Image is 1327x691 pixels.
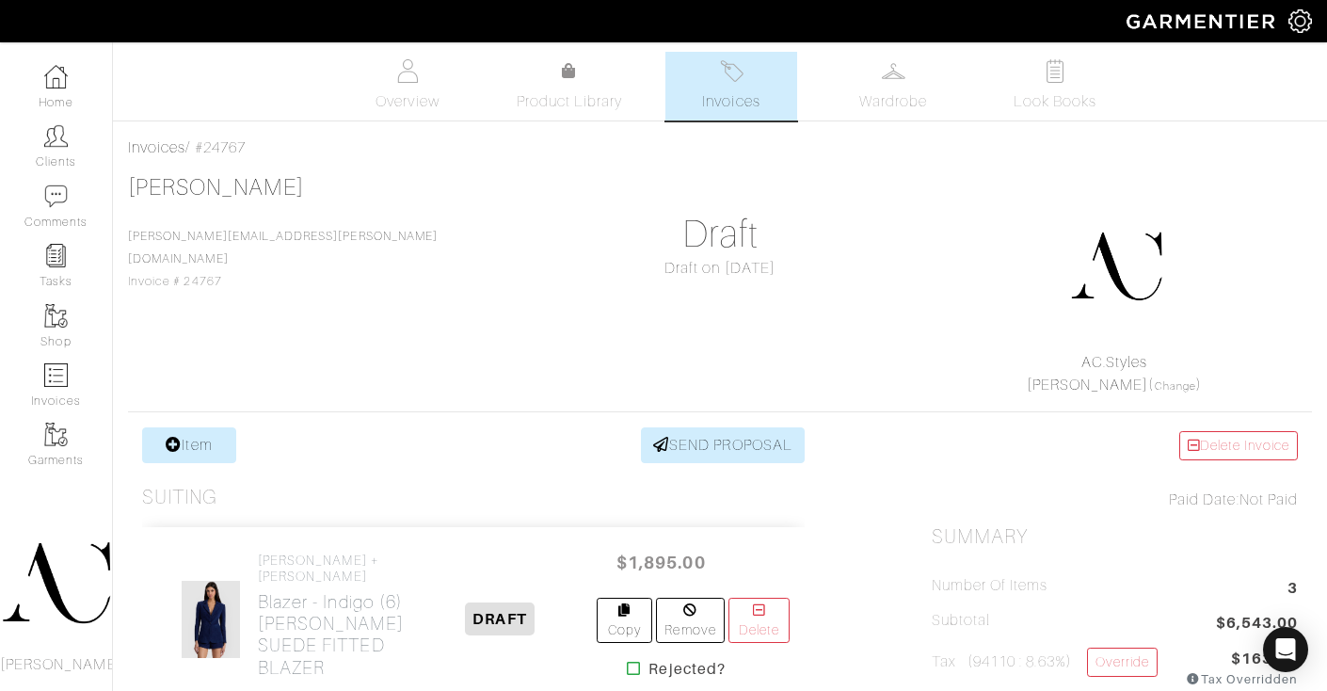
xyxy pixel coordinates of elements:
[44,124,68,148] img: clients-icon-6bae9207a08558b7cb47a8932f037763ab4055f8c8b6bfacd5dc20c3e0201464.png
[1263,627,1308,672] div: Open Intercom Messenger
[44,304,68,328] img: garments-icon-b7da505a4dc4fd61783c78ac3ca0ef83fa9d6f193b1c9dc38574b1d14d53ca28.png
[128,139,185,156] a: Invoices
[932,489,1298,511] div: Not Paid
[128,230,438,265] a: [PERSON_NAME][EMAIL_ADDRESS][PERSON_NAME][DOMAIN_NAME]
[536,257,903,280] div: Draft on [DATE]
[641,427,805,463] a: SEND PROPOSAL
[504,60,635,113] a: Product Library
[1087,648,1158,677] a: Override
[1287,577,1298,603] span: 3
[396,59,420,83] img: basicinfo-40fd8af6dae0f16599ec9e87c0ef1c0a1fdea2edbe929e3d69a839185d80c458.svg
[465,603,534,635] span: DRAFT
[1288,9,1312,33] img: gear-icon-white-bd11855cb880d31180b6d7d6211b90ccbf57a29d726f0c71d8c61bd08dd39cc2.png
[648,658,725,681] strong: Rejected?
[258,553,404,679] a: [PERSON_NAME] + [PERSON_NAME] Blazer - Indigo (6)[PERSON_NAME] SUEDE FITTED BLAZER
[1081,354,1147,371] a: AC.Styles
[536,212,903,257] h1: Draft
[517,90,623,113] span: Product Library
[597,598,652,643] a: Copy
[882,59,905,83] img: wardrobe-487a4870c1b7c33e795ec22d11cfc2ed9d08956e64fb3008fe2437562e282088.svg
[1216,612,1298,637] span: $6,543.00
[44,244,68,267] img: reminder-icon-8004d30b9f0a5d33ae49ab947aed9ed385cf756f9e5892f1edd6e32f2345188e.png
[728,598,790,643] a: Delete
[989,52,1121,121] a: Look Books
[859,90,927,113] span: Wardrobe
[1044,59,1067,83] img: todo-9ac3debb85659649dc8f770b8b6100bb5dab4b48dedcbae339e5042a72dfd3cc.svg
[44,423,68,446] img: garments-icon-b7da505a4dc4fd61783c78ac3ca0ef83fa9d6f193b1c9dc38574b1d14d53ca28.png
[827,52,959,121] a: Wardrobe
[665,52,797,121] a: Invoices
[932,612,990,630] h5: Subtotal
[128,230,438,288] span: Invoice # 24767
[1179,431,1298,460] a: Delete Invoice
[1117,5,1288,38] img: garmentier-logo-header-white-b43fb05a5012e4ada735d5af1a66efaba907eab6374d6393d1fbf88cb4ef424d.png
[128,175,304,200] a: [PERSON_NAME]
[342,52,473,121] a: Overview
[1014,90,1097,113] span: Look Books
[604,542,717,583] span: $1,895.00
[258,591,404,678] h2: Blazer - Indigo (6) [PERSON_NAME] SUEDE FITTED BLAZER
[932,648,1158,681] h5: Tax (94110 : 8.63%)
[932,577,1048,595] h5: Number of Items
[44,185,68,208] img: comment-icon-a0a6a9ef722e966f86d9cbdc48e553b5cf19dbc54f86b18d962a5391bc8f6eb6.png
[44,363,68,387] img: orders-icon-0abe47150d42831381b5fb84f609e132dff9fe21cb692f30cb5eec754e2cba89.png
[181,580,240,659] img: 4PeY8zQXt9hTuBaQFopdcWwq
[44,65,68,88] img: dashboard-icon-dbcd8f5a0b271acd01030246c82b418ddd0df26cd7fceb0bd07c9910d44c42f6.png
[656,598,725,643] a: Remove
[142,486,217,509] h3: Suiting
[1169,491,1239,508] span: Paid Date:
[702,90,759,113] span: Invoices
[1186,670,1298,688] div: Tax Overridden
[1027,377,1149,394] a: [PERSON_NAME]
[376,90,439,113] span: Overview
[1231,648,1298,670] span: $163.44
[258,553,404,585] h4: [PERSON_NAME] + [PERSON_NAME]
[1069,219,1163,313] img: DupYt8CPKc6sZyAt3svX5Z74.png
[128,137,1312,159] div: / #24767
[1155,380,1196,392] a: Change
[939,351,1289,396] div: ( )
[720,59,743,83] img: orders-27d20c2124de7fd6de4e0e44c1d41de31381a507db9b33961299e4e07d508b8c.svg
[142,427,236,463] a: Item
[932,525,1298,549] h2: Summary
